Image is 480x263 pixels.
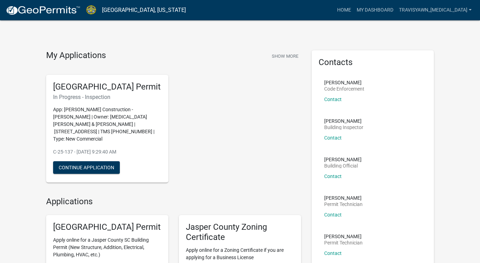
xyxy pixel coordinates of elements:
a: [GEOGRAPHIC_DATA], [US_STATE] [102,4,186,16]
button: Continue Application [53,161,120,174]
a: Contact [324,97,342,102]
p: Permit Technician [324,202,363,207]
p: [PERSON_NAME] [324,234,363,239]
h4: My Applications [46,50,106,61]
a: travisyawn_[MEDICAL_DATA] [396,3,474,17]
p: Building Inspector [324,125,363,130]
p: Code Enforcement [324,86,364,91]
h5: [GEOGRAPHIC_DATA] Permit [53,82,161,92]
p: [PERSON_NAME] [324,157,362,162]
p: [PERSON_NAME] [324,196,363,200]
p: Apply online for a Jasper County SC Building Permit (New Structure, Addition, Electrical, Plumbin... [53,236,161,258]
a: My Dashboard [354,3,396,17]
p: C-25-137 - [DATE] 9:29:40 AM [53,148,161,156]
h5: Jasper County Zoning Certificate [186,222,294,242]
img: Jasper County, South Carolina [86,5,96,15]
a: Home [334,3,354,17]
p: Apply online for a Zoning Certificate if you are applying for a Business License [186,247,294,261]
p: Building Official [324,163,362,168]
h4: Applications [46,197,301,207]
button: Show More [269,50,301,62]
h5: [GEOGRAPHIC_DATA] Permit [53,222,161,232]
a: Contact [324,135,342,141]
a: Contact [324,212,342,218]
a: Contact [324,250,342,256]
h6: In Progress - Inspection [53,94,161,100]
p: App: [PERSON_NAME] Construction - [PERSON_NAME] | Owner: [MEDICAL_DATA][PERSON_NAME] & [PERSON_NA... [53,106,161,143]
p: [PERSON_NAME] [324,80,364,85]
p: [PERSON_NAME] [324,119,363,123]
h5: Contacts [319,57,427,67]
p: Permit Technician [324,240,363,245]
a: Contact [324,173,342,179]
